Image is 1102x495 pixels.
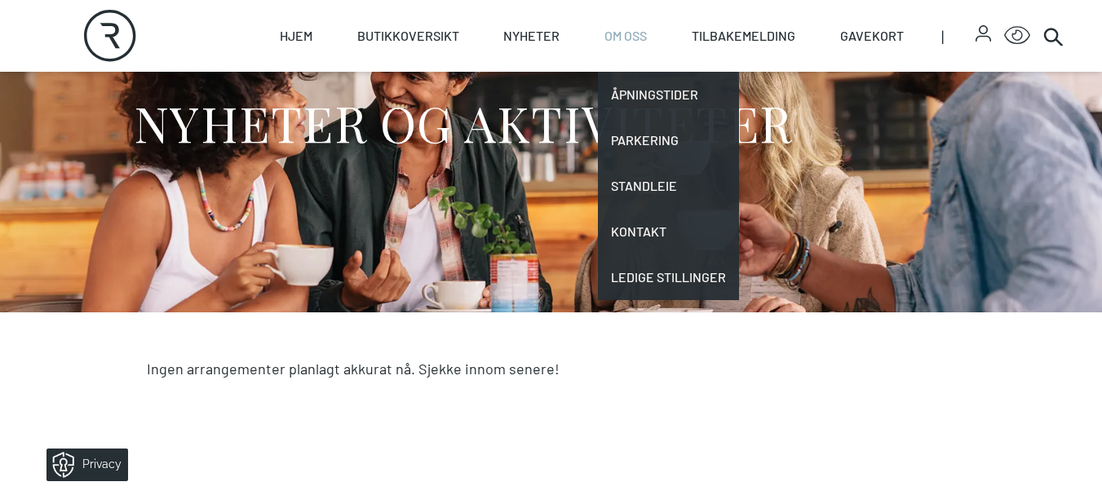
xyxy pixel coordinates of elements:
p: Ingen arrangementer planlagt akkurat nå. Sjekke innom senere! [147,358,956,380]
a: Kontakt [598,209,739,254]
a: Standleie [598,163,739,209]
a: Parkering [598,117,739,163]
button: Open Accessibility Menu [1004,23,1030,49]
a: Ledige stillinger [598,254,739,300]
iframe: Manage Preferences [16,443,149,487]
h1: NYHETER OG AKTIVITETER [134,92,793,153]
a: Åpningstider [598,72,739,117]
